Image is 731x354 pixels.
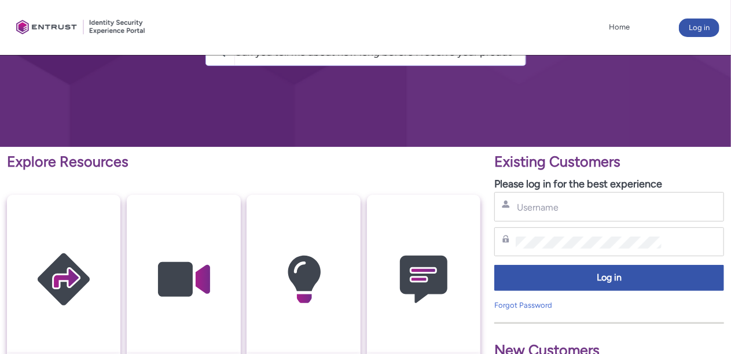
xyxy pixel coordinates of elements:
p: Explore Resources [7,151,480,173]
a: Forgot Password [494,301,552,309]
img: Video Guides [128,217,238,342]
p: Please log in for the best experience [494,176,724,192]
a: Home [606,19,633,36]
img: Contact Support [369,217,479,342]
img: Knowledge Articles [249,217,359,342]
img: Getting Started [9,217,119,342]
input: Username [516,201,666,213]
span: Log in [502,271,717,285]
button: Log in [679,19,719,37]
button: Log in [494,265,724,291]
p: Existing Customers [494,151,724,173]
